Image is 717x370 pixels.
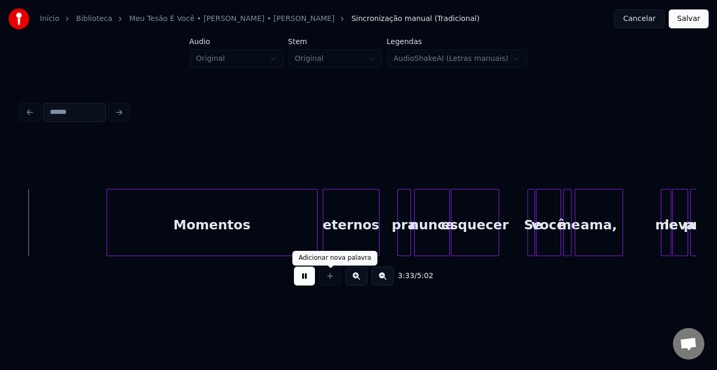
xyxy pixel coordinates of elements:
[669,9,709,28] button: Salvar
[398,271,414,281] span: 3:33
[40,14,59,24] a: Início
[189,38,284,45] label: Áudio
[614,9,665,28] button: Cancelar
[351,14,479,24] span: Sincronização manual (Tradicional)
[129,14,334,24] a: Meu Tesão É Você • [PERSON_NAME] • [PERSON_NAME]
[673,328,704,360] a: Bate-papo aberto
[8,8,29,29] img: youka
[398,271,423,281] div: /
[299,254,371,262] div: Adicionar nova palavra
[387,38,528,45] label: Legendas
[288,38,383,45] label: Stem
[40,14,480,24] nav: breadcrumb
[76,14,112,24] a: Biblioteca
[417,271,433,281] span: 5:02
